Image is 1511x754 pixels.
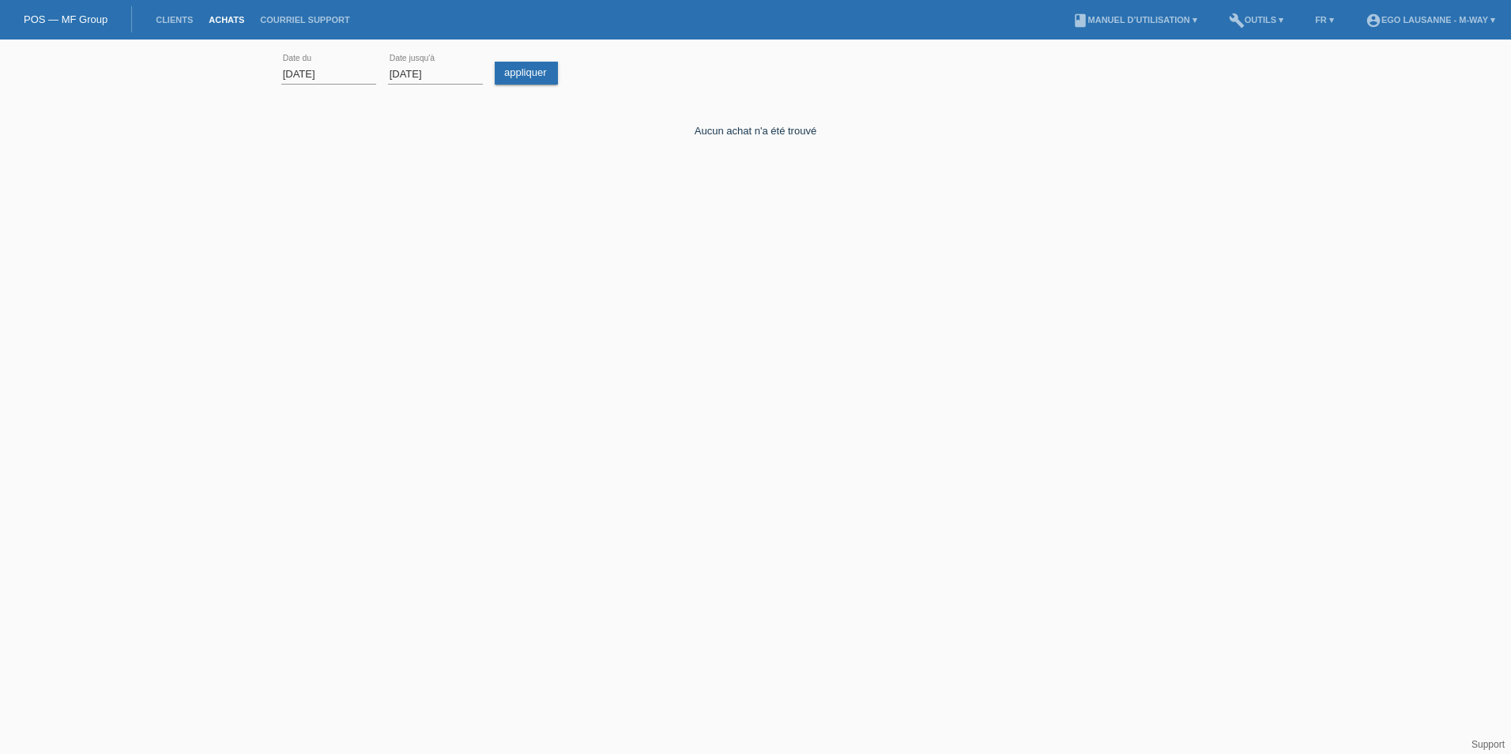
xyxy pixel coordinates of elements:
a: bookManuel d’utilisation ▾ [1064,15,1205,25]
div: Aucun achat n'a été trouvé [281,101,1230,137]
a: POS — MF Group [24,13,107,25]
a: Support [1471,739,1505,750]
a: Achats [201,15,252,25]
a: FR ▾ [1307,15,1342,25]
a: appliquer [495,62,558,85]
a: Clients [148,15,201,25]
a: Courriel Support [252,15,357,25]
i: book [1072,13,1088,28]
i: account_circle [1366,13,1381,28]
i: build [1229,13,1245,28]
a: buildOutils ▾ [1221,15,1291,25]
a: account_circleEGO Lausanne - m-way ▾ [1358,15,1503,25]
